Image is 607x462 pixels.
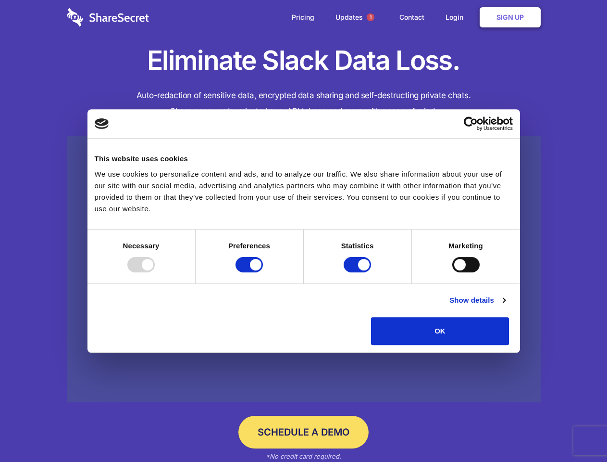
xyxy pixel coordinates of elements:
img: logo [95,118,109,129]
a: Show details [449,295,505,306]
strong: Necessary [123,242,160,250]
h1: Eliminate Slack Data Loss. [67,43,541,78]
strong: Preferences [228,242,270,250]
h4: Auto-redaction of sensitive data, encrypted data sharing and self-destructing private chats. Shar... [67,88,541,119]
div: We use cookies to personalize content and ads, and to analyze our traffic. We also share informat... [95,168,513,215]
strong: Statistics [341,242,374,250]
a: Contact [390,2,434,32]
a: Login [436,2,478,32]
span: 1 [367,13,374,21]
a: Pricing [282,2,324,32]
strong: Marketing [448,242,483,250]
a: Sign Up [480,7,541,27]
button: OK [371,317,509,345]
img: logo-wordmark-white-trans-d4663122ce5f474addd5e946df7df03e33cb6a1c49d2221995e7729f52c070b2.svg [67,8,149,26]
a: Wistia video thumbnail [67,136,541,403]
a: Usercentrics Cookiebot - opens in a new window [429,116,513,131]
em: *No credit card required. [266,452,341,460]
a: Schedule a Demo [238,416,369,449]
div: This website uses cookies [95,153,513,165]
